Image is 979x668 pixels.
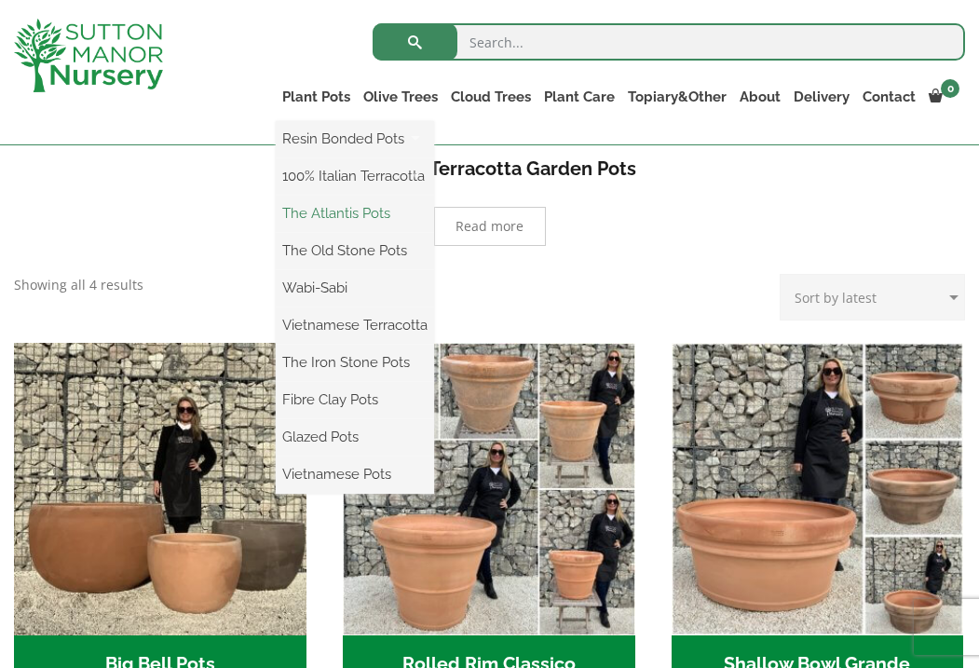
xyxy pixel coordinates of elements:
[14,274,143,296] p: Showing all 4 results
[373,23,965,61] input: Search...
[276,237,434,265] a: The Old Stone Pots
[922,84,965,110] a: 0
[276,386,434,414] a: Fibre Clay Pots
[14,19,163,92] img: logo
[344,157,636,180] b: XL Italian Terracotta Garden Pots
[276,199,434,227] a: The Atlantis Pots
[444,84,537,110] a: Cloud Trees
[14,343,306,635] img: Big Bell Pots
[856,84,922,110] a: Contact
[276,311,434,339] a: Vietnamese Terracotta
[780,274,965,320] select: Shop order
[276,423,434,451] a: Glazed Pots
[276,348,434,376] a: The Iron Stone Pots
[733,84,787,110] a: About
[276,274,434,302] a: Wabi-Sabi
[343,343,635,635] img: Rolled Rim Classico
[787,84,856,110] a: Delivery
[276,162,434,190] a: 100% Italian Terracotta
[357,84,444,110] a: Olive Trees
[537,84,621,110] a: Plant Care
[276,125,434,153] a: Resin Bonded Pots
[941,79,959,98] span: 0
[276,460,434,488] a: Vietnamese Pots
[276,84,357,110] a: Plant Pots
[672,343,964,635] img: Shallow Bowl Grande
[621,84,733,110] a: Topiary&Other
[456,220,523,233] span: Read more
